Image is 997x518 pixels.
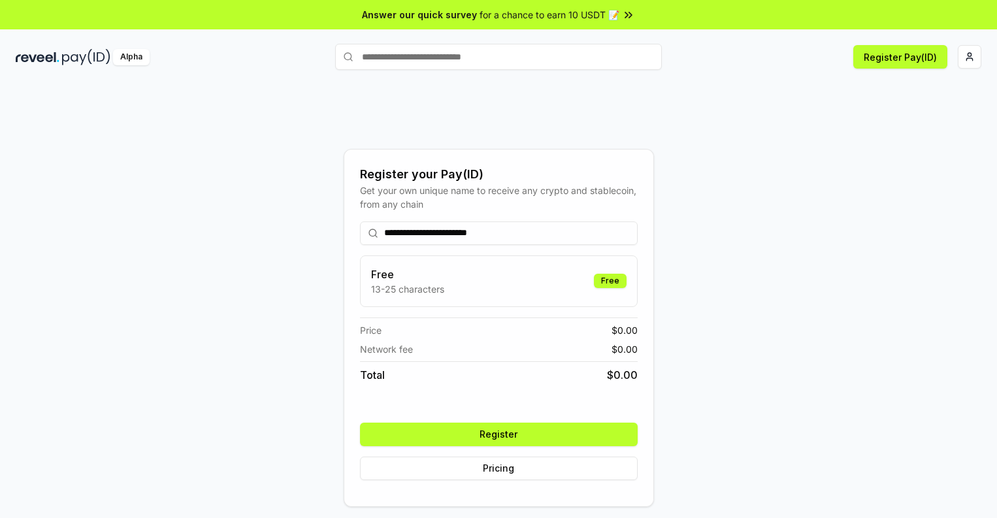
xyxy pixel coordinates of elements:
[360,323,382,337] span: Price
[360,457,638,480] button: Pricing
[612,342,638,356] span: $ 0.00
[360,367,385,383] span: Total
[360,423,638,446] button: Register
[62,49,110,65] img: pay_id
[480,8,619,22] span: for a chance to earn 10 USDT 📝
[113,49,150,65] div: Alpha
[362,8,477,22] span: Answer our quick survey
[607,367,638,383] span: $ 0.00
[371,267,444,282] h3: Free
[371,282,444,296] p: 13-25 characters
[360,184,638,211] div: Get your own unique name to receive any crypto and stablecoin, from any chain
[360,342,413,356] span: Network fee
[853,45,947,69] button: Register Pay(ID)
[16,49,59,65] img: reveel_dark
[594,274,627,288] div: Free
[612,323,638,337] span: $ 0.00
[360,165,638,184] div: Register your Pay(ID)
